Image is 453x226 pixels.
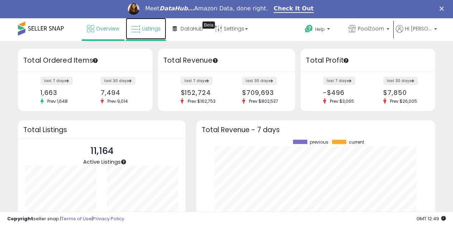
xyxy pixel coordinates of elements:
[83,158,120,165] span: Active Listings
[120,159,127,165] div: Tooltip anchor
[439,6,447,11] div: Close
[184,98,219,104] span: Prev: $162,753
[274,5,314,13] a: Check It Out
[7,216,124,222] div: seller snap | |
[96,25,119,32] span: Overview
[167,18,208,39] a: DataHub
[343,18,395,41] a: PoolZoom
[212,57,218,64] div: Tooltip anchor
[315,26,325,32] span: Help
[44,98,71,104] span: Prev: 1,648
[101,89,140,96] div: 7,494
[416,215,446,222] span: 2025-10-6 12:49 GMT
[209,18,253,39] a: Settings
[202,127,430,133] h3: Total Revenue - 7 days
[349,140,364,145] span: current
[163,56,290,66] h3: Total Revenue
[326,98,358,104] span: Prev: $3,065
[180,25,203,32] span: DataHub
[202,21,215,29] div: Tooltip anchor
[159,5,194,12] i: DataHub...
[180,77,213,85] label: last 7 days
[323,77,355,85] label: last 7 days
[299,19,342,41] a: Help
[383,77,418,85] label: last 30 days
[145,5,268,12] div: Meet Amazon Data, done right.
[310,140,328,145] span: previous
[306,56,430,66] h3: Total Profit
[104,98,131,104] span: Prev: 9,014
[142,25,161,32] span: Listings
[82,18,125,39] a: Overview
[343,57,349,64] div: Tooltip anchor
[61,215,92,222] a: Terms of Use
[323,89,362,96] div: -$496
[383,89,423,96] div: $7,850
[126,18,166,39] a: Listings
[304,24,313,33] i: Get Help
[92,57,98,64] div: Tooltip anchor
[180,89,221,96] div: $152,724
[83,144,120,158] p: 11,164
[358,25,384,32] span: PoolZoom
[405,25,432,32] span: Hi [PERSON_NAME]
[101,77,135,85] label: last 30 days
[23,56,147,66] h3: Total Ordered Items
[242,89,283,96] div: $709,693
[40,77,73,85] label: last 7 days
[7,215,33,222] strong: Copyright
[245,98,282,104] span: Prev: $802,537
[386,98,421,104] span: Prev: $26,005
[23,127,180,133] h3: Total Listings
[128,3,139,15] img: Profile image for Georgie
[396,25,437,41] a: Hi [PERSON_NAME]
[93,215,124,222] a: Privacy Policy
[242,77,277,85] label: last 30 days
[40,89,80,96] div: 1,663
